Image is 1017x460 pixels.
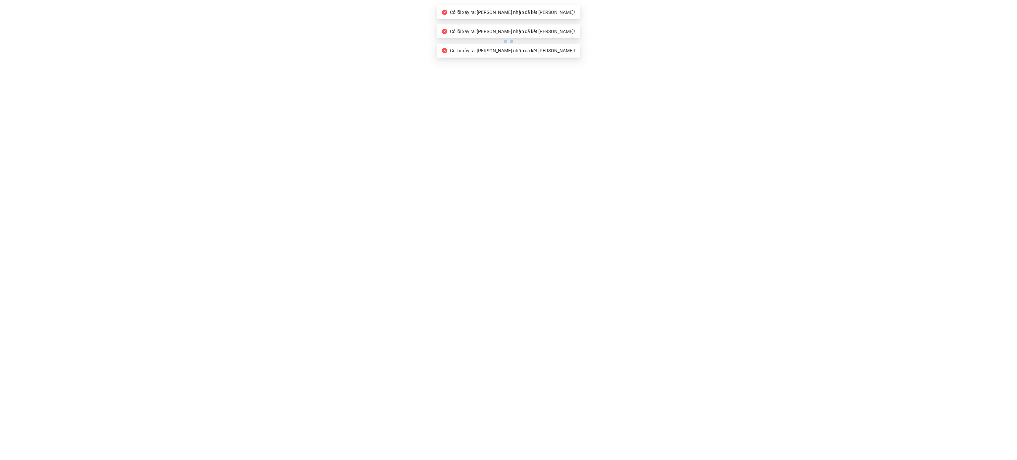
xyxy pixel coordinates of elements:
[442,48,447,53] span: close-circle
[450,10,575,15] span: Có lỗi xảy ra: [PERSON_NAME] nhập đã kết [PERSON_NAME]!
[442,10,447,15] span: close-circle
[450,29,575,34] span: Có lỗi xảy ra: [PERSON_NAME] nhập đã kết [PERSON_NAME]!
[450,48,575,53] span: Có lỗi xảy ra: [PERSON_NAME] nhập đã kết [PERSON_NAME]!
[442,29,447,34] span: close-circle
